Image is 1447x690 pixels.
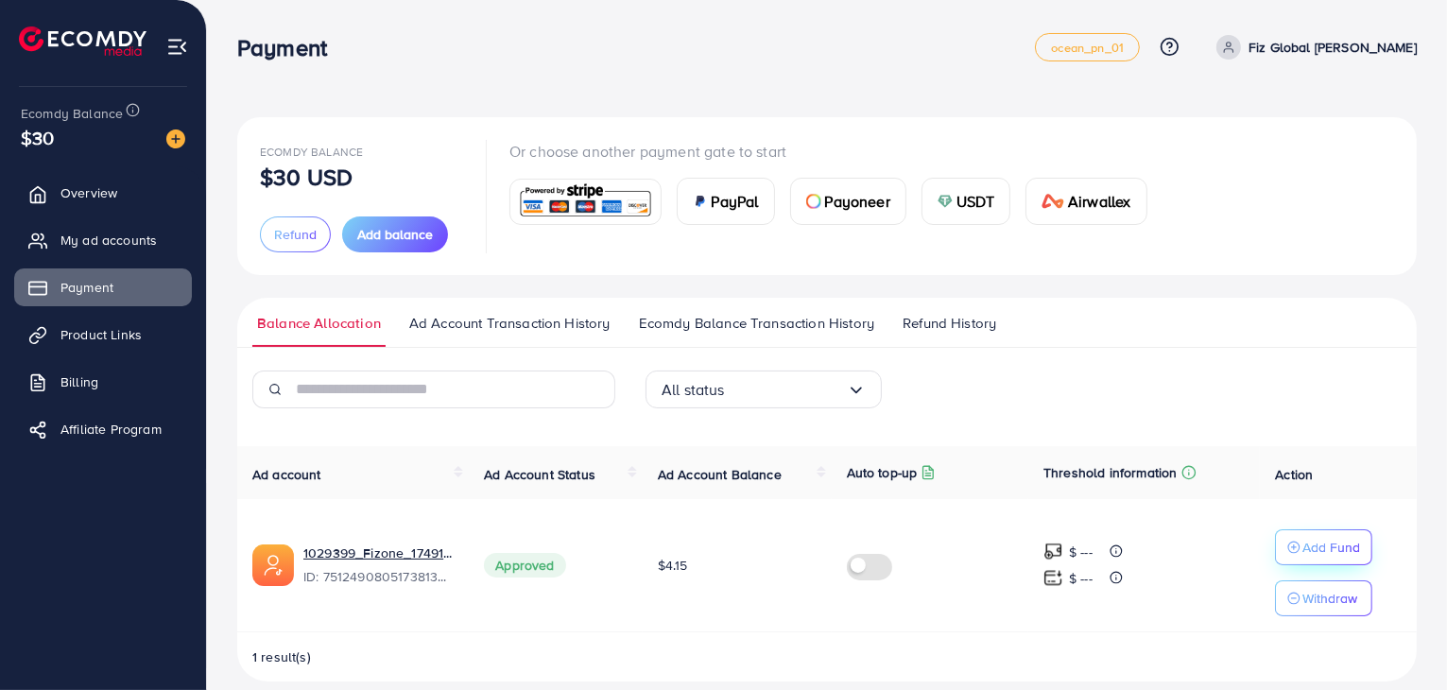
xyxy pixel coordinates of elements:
span: Ad Account Balance [658,465,782,484]
span: Approved [484,553,565,578]
button: Add balance [342,216,448,252]
a: My ad accounts [14,221,192,259]
a: Affiliate Program [14,410,192,448]
img: ic-ads-acc.e4c84228.svg [252,544,294,586]
a: card [509,179,662,225]
span: Affiliate Program [60,420,162,439]
span: Product Links [60,325,142,344]
a: cardUSDT [922,178,1011,225]
a: 1029399_Fizone_1749138239729 [303,543,454,562]
span: PayPal [712,190,759,213]
a: cardAirwallex [1025,178,1146,225]
span: Ecomdy Balance [260,144,363,160]
span: ocean_pn_01 [1051,42,1124,54]
button: Refund [260,216,331,252]
button: Add Fund [1275,529,1372,565]
span: Payment [60,278,113,297]
h3: Payment [237,34,342,61]
span: Payoneer [825,190,890,213]
span: Billing [60,372,98,391]
p: Fiz Global [PERSON_NAME] [1249,36,1417,59]
span: ID: 7512490805173813256 [303,567,454,586]
span: Balance Allocation [257,313,381,334]
a: cardPayPal [677,178,775,225]
p: $ --- [1069,567,1093,590]
p: $30 USD [260,165,353,188]
span: Refund History [903,313,996,334]
span: Overview [60,183,117,202]
img: card [806,194,821,209]
span: Refund [274,225,317,244]
span: $30 [21,124,54,151]
p: Add Fund [1302,536,1360,559]
p: Threshold information [1043,461,1177,484]
a: Overview [14,174,192,212]
a: Payment [14,268,192,306]
span: USDT [956,190,995,213]
p: Withdraw [1302,587,1357,610]
a: ocean_pn_01 [1035,33,1140,61]
div: <span class='underline'>1029399_Fizone_1749138239729</span></br>7512490805173813256 [303,543,454,587]
a: Billing [14,363,192,401]
span: Ad account [252,465,321,484]
a: Product Links [14,316,192,354]
span: $4.15 [658,556,688,575]
span: Ad Account Status [484,465,595,484]
p: $ --- [1069,541,1093,563]
p: Auto top-up [847,461,918,484]
img: top-up amount [1043,542,1063,561]
span: 1 result(s) [252,647,311,666]
img: card [1042,194,1064,209]
span: All status [662,375,725,405]
a: Fiz Global [PERSON_NAME] [1209,35,1417,60]
a: cardPayoneer [790,178,906,225]
span: Ecomdy Balance [21,104,123,123]
img: logo [19,26,146,56]
span: My ad accounts [60,231,157,250]
span: Ad Account Transaction History [409,313,611,334]
img: top-up amount [1043,568,1063,588]
img: menu [166,36,188,58]
input: Search for option [725,375,847,405]
button: Withdraw [1275,580,1372,616]
img: card [693,194,708,209]
img: card [938,194,953,209]
img: image [166,129,185,148]
p: Or choose another payment gate to start [509,140,1163,163]
img: card [516,181,655,222]
span: Add balance [357,225,433,244]
iframe: Chat [1367,605,1433,676]
div: Search for option [646,371,882,408]
span: Action [1275,465,1313,484]
span: Airwallex [1068,190,1130,213]
span: Ecomdy Balance Transaction History [639,313,874,334]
